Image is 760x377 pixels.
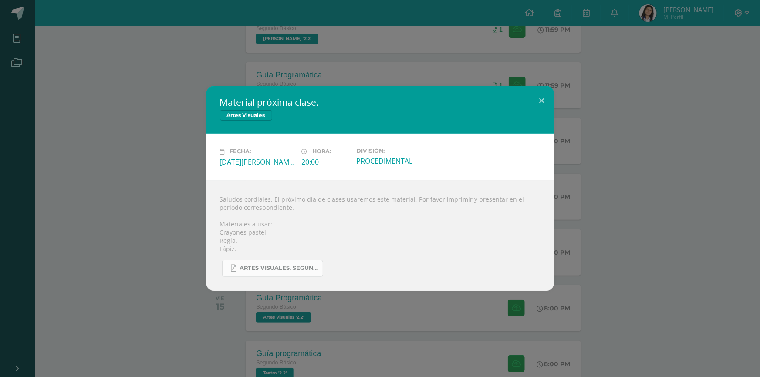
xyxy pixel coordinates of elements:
label: División: [356,148,431,154]
span: Fecha: [230,148,251,155]
div: 20:00 [302,157,349,167]
a: Artes visuales. Segundo Básico..pdf [222,260,323,277]
div: Saludos cordiales. El próximo día de clases usaremos este material, Por favor imprimir y presenta... [206,181,554,291]
span: Artes Visuales [220,110,272,121]
h2: Material próxima clase. [220,96,540,108]
div: PROCEDIMENTAL [356,156,431,166]
button: Close (Esc) [530,86,554,115]
span: Artes visuales. Segundo Básico..pdf [240,265,318,272]
span: Hora: [313,148,331,155]
div: [DATE][PERSON_NAME] [220,157,295,167]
